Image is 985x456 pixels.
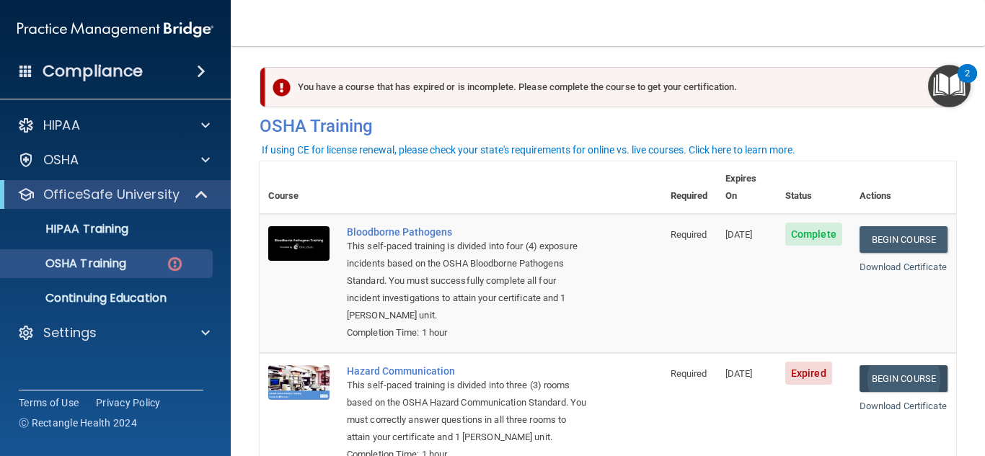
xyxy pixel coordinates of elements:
p: Continuing Education [9,291,206,305]
img: exclamation-circle-solid-danger.72ef9ffc.png [273,79,291,97]
h4: OSHA Training [260,116,956,136]
a: Settings [17,324,210,341]
div: 2 [965,73,970,92]
a: Begin Course [860,226,948,253]
a: Bloodborne Pathogens [347,226,590,238]
span: Complete [785,223,842,246]
p: Settings [43,324,97,341]
button: If using CE for license renewal, please check your state's requirements for online vs. live cours... [260,143,798,157]
a: Download Certificate [860,401,947,411]
span: Ⓒ Rectangle Health 2024 [19,416,137,430]
div: This self-paced training is divided into three (3) rooms based on the OSHA Hazard Communication S... [347,377,590,446]
th: Course [260,161,338,214]
span: [DATE] [725,368,753,379]
span: [DATE] [725,229,753,240]
th: Status [777,161,851,214]
p: OSHA [43,151,79,169]
p: OfficeSafe University [43,186,180,203]
a: Begin Course [860,365,948,392]
th: Actions [851,161,956,214]
a: HIPAA [17,117,210,134]
p: HIPAA [43,117,80,134]
div: You have a course that has expired or is incomplete. Please complete the course to get your certi... [265,67,948,107]
div: If using CE for license renewal, please check your state's requirements for online vs. live cours... [262,145,795,155]
a: OSHA [17,151,210,169]
p: OSHA Training [9,256,126,271]
button: Open Resource Center, 2 new notifications [928,65,971,107]
span: Required [671,368,707,379]
a: Hazard Communication [347,365,590,377]
p: HIPAA Training [9,222,128,236]
span: Required [671,229,707,240]
a: Download Certificate [860,261,947,272]
th: Expires On [717,161,777,214]
th: Required [662,161,717,214]
img: danger-circle.6113f641.png [166,255,184,273]
h4: Compliance [43,61,143,81]
a: Privacy Policy [96,395,161,410]
a: Terms of Use [19,395,79,410]
img: PMB logo [17,15,213,44]
div: Completion Time: 1 hour [347,324,590,341]
div: This self-paced training is divided into four (4) exposure incidents based on the OSHA Bloodborne... [347,238,590,324]
a: OfficeSafe University [17,186,209,203]
span: Expired [785,362,832,385]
